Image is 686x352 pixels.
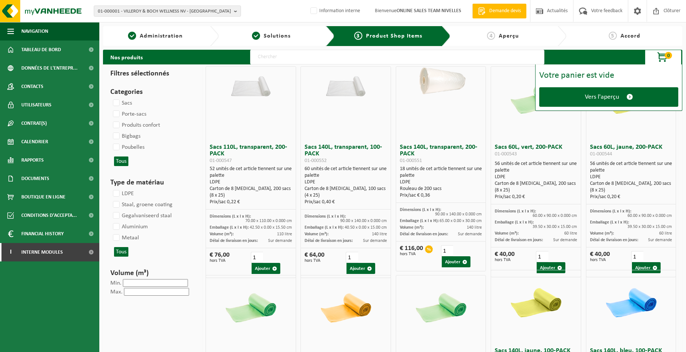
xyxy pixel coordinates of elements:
[442,256,470,267] button: Ajouter
[590,209,631,214] span: Dimensions (L x l x H):
[305,144,387,164] h3: Sacs 140L, transparent, 100-PACK
[505,270,567,333] img: 01-000554
[21,41,61,59] span: Tableau de bord
[128,32,136,40] span: 1
[110,289,122,295] label: Max.
[103,50,150,64] h2: Nos produits
[590,251,610,262] div: € 40,00
[435,212,482,217] span: 90.00 x 140.00 x 0.000 cm
[210,166,292,205] div: 52 unités de cet article tiennent sur une palette
[363,239,387,243] span: Sur demande
[210,158,232,163] span: 01-000547
[454,32,552,41] a: 4Aperçu
[220,67,282,98] img: 01-000547
[305,166,387,205] div: 60 unités de cet article tiennent sur une palette
[553,238,577,242] span: Sur demande
[410,67,472,98] img: 01-000551
[590,144,672,159] h3: Sacs 60L, jaune, 200-PACK
[590,231,614,236] span: Volume (m³):
[400,179,482,186] div: LDPE
[585,93,619,101] span: Vers l'aperçu
[111,109,146,120] label: Porte-sacs
[305,214,346,219] span: Dimensions (L x l x H):
[21,225,64,243] span: Financial History
[537,262,565,273] button: Ajouter
[111,221,148,232] label: Aluminium
[7,243,14,261] span: I
[495,180,577,194] div: Carton de 8 [MEDICAL_DATA], 200 sacs (8 x 25)
[400,166,482,199] div: 18 unités de cet article tiennent sur une palette
[305,252,324,263] div: € 64,00
[400,144,482,164] h3: Sacs 140L, transparent, 200-PACK
[210,186,292,199] div: Carton de 8 [MEDICAL_DATA], 200 sacs (8 x 25)
[21,59,78,77] span: Données de l'entrepr...
[400,158,422,163] span: 01-000551
[621,33,640,39] span: Accord
[472,4,526,18] a: Demande devis
[21,77,43,96] span: Contacts
[400,186,482,192] div: Rouleau de 200 sacs
[21,151,44,169] span: Rapports
[111,131,141,142] label: Bigbags
[570,32,679,41] a: 5Accord
[210,179,292,186] div: LDPE
[495,194,577,200] div: Prix/sac 0,20 €
[309,6,360,17] label: Information interne
[495,251,515,262] div: € 40,00
[210,239,258,243] span: Délai de livraison en jours:
[94,6,241,17] button: 01-000001 - VILLEROY & BOCH WELLNESS NV - [GEOGRAPHIC_DATA]
[400,208,441,212] span: Dimensions (L x l x H):
[111,142,145,153] label: Poubelles
[21,96,51,114] span: Utilisateurs
[340,32,436,41] a: 3Product Shop Items
[305,186,387,199] div: Carton de 8 [MEDICAL_DATA], 100 sacs (4 x 25)
[400,225,424,230] span: Volume (m³):
[458,232,482,236] span: Sur demande
[305,239,353,243] span: Délai de livraison en jours:
[107,32,204,41] a: 1Administration
[495,151,517,157] span: 01-000543
[252,263,280,274] button: Ajouter
[495,231,519,236] span: Volume (m³):
[110,280,121,286] label: Min.
[250,50,544,64] input: Chercher
[533,225,577,229] span: 39.50 x 30.00 x 15.00 cm
[110,268,192,279] h3: Volume (m³)
[495,161,577,200] div: 56 unités de cet article tiennent sur une palette
[533,214,577,218] span: 60.00 x 90.00 x 0.000 cm
[346,263,375,274] button: Ajouter
[250,225,292,230] span: 42.50 x 0.00 x 15.50 cm
[110,87,192,98] h3: Categories
[340,219,387,223] span: 90.00 x 140.00 x 0.000 cm
[487,7,523,15] span: Demande devis
[223,32,320,41] a: 2Solutions
[210,225,249,230] span: Emballage (L x l x H):
[441,245,454,256] input: 1
[21,188,65,206] span: Boutique en ligne
[210,232,234,236] span: Volume (m³):
[590,174,672,180] div: LDPE
[536,251,548,262] input: 1
[609,32,617,40] span: 5
[114,156,128,166] button: Tous
[210,252,230,263] div: € 76,00
[495,144,577,159] h3: Sacs 60L, vert, 200-PACK
[495,238,543,242] span: Délai de livraison en jours:
[111,210,172,221] label: Gegalvaniseerd staal
[659,231,672,236] span: 60 litre
[245,219,292,223] span: 70.00 x 110.00 x 0.000 cm
[467,225,482,230] span: 140 litre
[210,214,251,219] span: Dimensions (L x l x H):
[495,258,515,262] span: hors TVA
[21,22,48,41] span: Navigation
[632,262,661,273] button: Ajouter
[345,225,387,230] span: 40.50 x 0.00 x 15.00 cm
[305,232,328,236] span: Volume (m³):
[539,71,678,80] div: Votre panier est vide
[564,231,577,236] span: 60 litre
[600,270,662,333] img: 01-000555
[495,220,534,225] span: Emballage (L x l x H):
[111,232,139,243] label: Metaal
[314,275,377,338] img: 01-000549
[628,225,672,229] span: 39.50 x 30.00 x 15.00 cm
